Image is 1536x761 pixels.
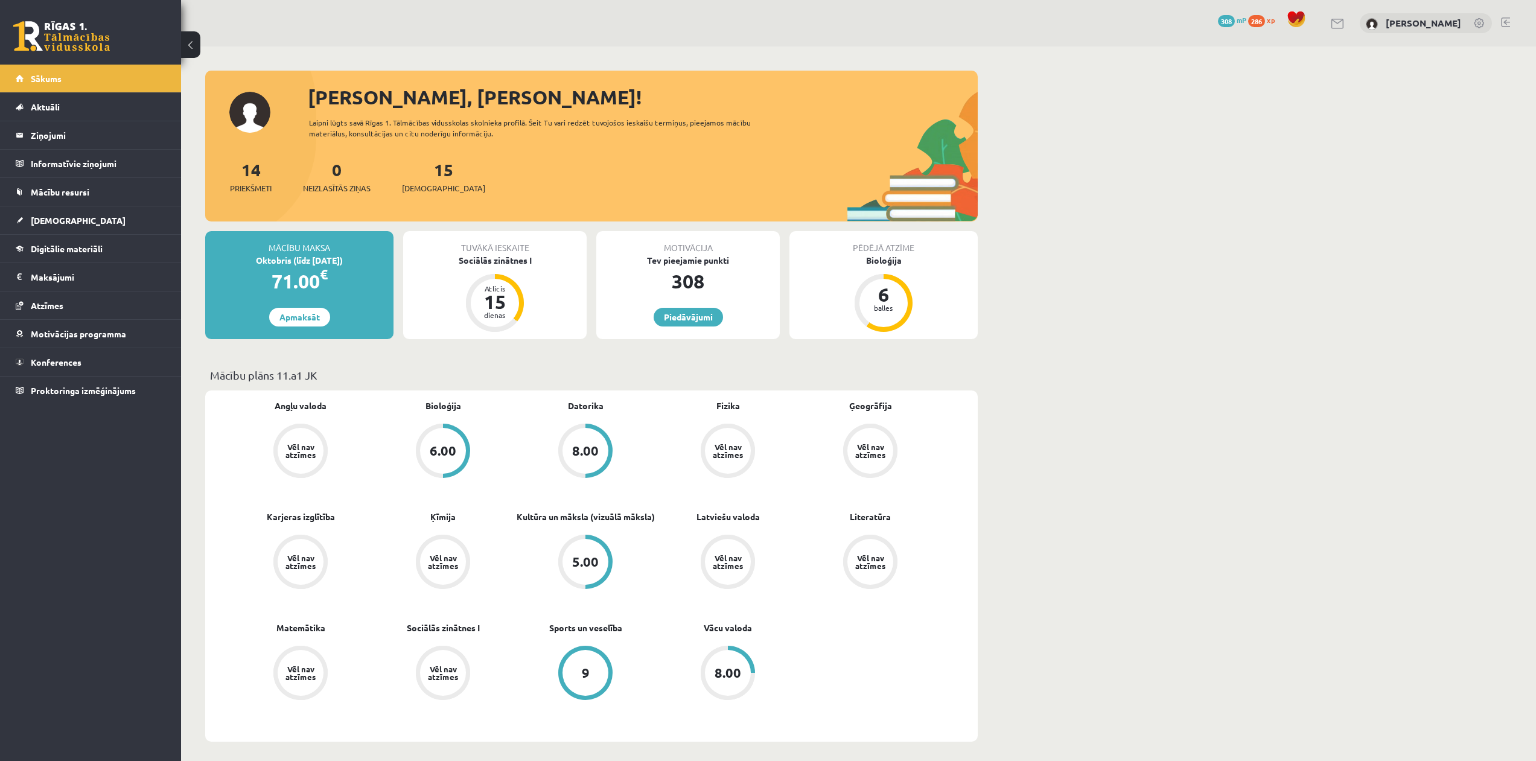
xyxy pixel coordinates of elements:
[308,83,978,112] div: [PERSON_NAME], [PERSON_NAME]!
[426,665,460,681] div: Vēl nav atzīmes
[1386,17,1461,29] a: [PERSON_NAME]
[514,535,657,591] a: 5.00
[309,117,773,139] div: Laipni lūgts savā Rīgas 1. Tālmācības vidusskolas skolnieka profilā. Šeit Tu vari redzēt tuvojošo...
[582,666,590,680] div: 9
[850,511,891,523] a: Literatūra
[1248,15,1281,25] a: 286 xp
[16,206,166,234] a: [DEMOGRAPHIC_DATA]
[284,443,317,459] div: Vēl nav atzīmes
[425,400,461,412] a: Bioloģija
[426,554,460,570] div: Vēl nav atzīmes
[229,535,372,591] a: Vēl nav atzīmes
[372,535,514,591] a: Vēl nav atzīmes
[31,357,81,368] span: Konferences
[477,292,513,311] div: 15
[402,159,485,194] a: 15[DEMOGRAPHIC_DATA]
[31,300,63,311] span: Atzīmes
[477,285,513,292] div: Atlicis
[16,377,166,404] a: Proktoringa izmēģinājums
[16,93,166,121] a: Aktuāli
[549,622,622,634] a: Sports un veselība
[403,254,587,267] div: Sociālās zinātnes I
[865,304,902,311] div: balles
[229,424,372,480] a: Vēl nav atzīmes
[696,511,760,523] a: Latviešu valoda
[16,150,166,177] a: Informatīvie ziņojumi
[853,554,887,570] div: Vēl nav atzīmes
[657,535,799,591] a: Vēl nav atzīmes
[716,400,740,412] a: Fizika
[799,535,942,591] a: Vēl nav atzīmes
[789,254,978,267] div: Bioloģija
[1218,15,1246,25] a: 308 mP
[284,665,317,681] div: Vēl nav atzīmes
[403,231,587,254] div: Tuvākā ieskaite
[849,400,892,412] a: Ģeogrāfija
[1237,15,1246,25] span: mP
[275,400,327,412] a: Angļu valoda
[31,328,126,339] span: Motivācijas programma
[31,215,126,226] span: [DEMOGRAPHIC_DATA]
[372,424,514,480] a: 6.00
[31,243,103,254] span: Digitālie materiāli
[1366,18,1378,30] img: Aleksandrs Krutjko
[596,254,780,267] div: Tev pieejamie punkti
[320,266,328,283] span: €
[31,101,60,112] span: Aktuāli
[430,444,456,457] div: 6.00
[16,263,166,291] a: Maksājumi
[16,348,166,376] a: Konferences
[13,21,110,51] a: Rīgas 1. Tālmācības vidusskola
[16,235,166,263] a: Digitālie materiāli
[514,646,657,702] a: 9
[205,231,394,254] div: Mācību maksa
[230,182,272,194] span: Priekšmeti
[407,622,480,634] a: Sociālās zinātnes I
[210,367,973,383] p: Mācību plāns 11.a1 JK
[1267,15,1275,25] span: xp
[402,182,485,194] span: [DEMOGRAPHIC_DATA]
[16,121,166,149] a: Ziņojumi
[596,231,780,254] div: Motivācija
[16,320,166,348] a: Motivācijas programma
[517,511,655,523] a: Kultūra un māksla (vizuālā māksla)
[31,186,89,197] span: Mācību resursi
[1218,15,1235,27] span: 308
[657,424,799,480] a: Vēl nav atzīmes
[276,622,325,634] a: Matemātika
[711,443,745,459] div: Vēl nav atzīmes
[31,385,136,396] span: Proktoringa izmēģinājums
[657,646,799,702] a: 8.00
[704,622,752,634] a: Vācu valoda
[229,646,372,702] a: Vēl nav atzīmes
[654,308,723,326] a: Piedāvājumi
[853,443,887,459] div: Vēl nav atzīmes
[789,231,978,254] div: Pēdējā atzīme
[477,311,513,319] div: dienas
[31,263,166,291] legend: Maksājumi
[403,254,587,334] a: Sociālās zinātnes I Atlicis 15 dienas
[372,646,514,702] a: Vēl nav atzīmes
[31,73,62,84] span: Sākums
[572,444,599,457] div: 8.00
[514,424,657,480] a: 8.00
[267,511,335,523] a: Karjeras izglītība
[16,291,166,319] a: Atzīmes
[303,159,371,194] a: 0Neizlasītās ziņas
[568,400,604,412] a: Datorika
[205,267,394,296] div: 71.00
[16,65,166,92] a: Sākums
[799,424,942,480] a: Vēl nav atzīmes
[1248,15,1265,27] span: 286
[31,150,166,177] legend: Informatīvie ziņojumi
[303,182,371,194] span: Neizlasītās ziņas
[715,666,741,680] div: 8.00
[865,285,902,304] div: 6
[16,178,166,206] a: Mācību resursi
[31,121,166,149] legend: Ziņojumi
[596,267,780,296] div: 308
[205,254,394,267] div: Oktobris (līdz [DATE])
[789,254,978,334] a: Bioloģija 6 balles
[269,308,330,326] a: Apmaksāt
[230,159,272,194] a: 14Priekšmeti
